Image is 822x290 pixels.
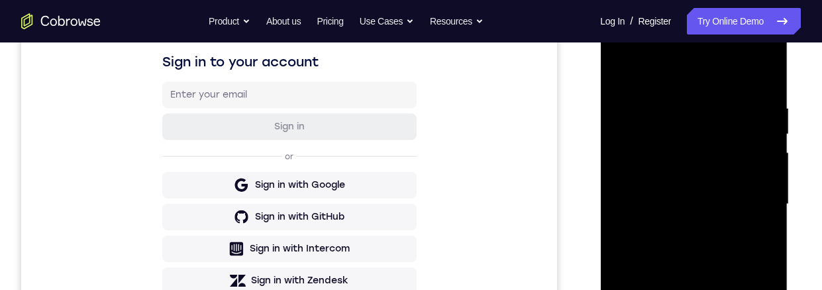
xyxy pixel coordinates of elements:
[630,13,633,29] span: /
[141,210,395,237] button: Sign in with Google
[209,8,250,35] button: Product
[261,190,275,200] p: or
[141,242,395,269] button: Sign in with GitHub
[149,127,387,140] input: Enter your email
[600,8,625,35] a: Log In
[360,8,414,35] button: Use Cases
[234,249,323,262] div: Sign in with GitHub
[21,13,101,29] a: Go to the home page
[430,8,484,35] button: Resources
[141,91,395,109] h1: Sign in to your account
[317,8,343,35] a: Pricing
[234,217,324,230] div: Sign in with Google
[639,8,671,35] a: Register
[141,152,395,179] button: Sign in
[266,8,301,35] a: About us
[687,8,801,35] a: Try Online Demo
